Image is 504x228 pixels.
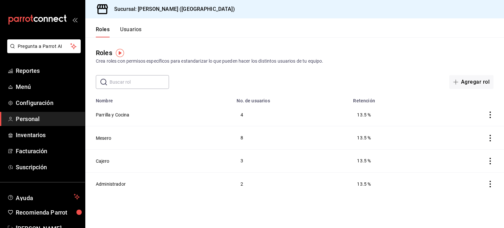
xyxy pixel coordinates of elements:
span: Configuración [16,98,80,107]
h3: Sucursal: [PERSON_NAME] ([GEOGRAPHIC_DATA]) [109,5,235,13]
button: actions [487,181,493,187]
button: open_drawer_menu [72,17,77,22]
button: Pregunta a Parrot AI [7,39,81,53]
td: 13.5 % [349,149,433,172]
a: Pregunta a Parrot AI [5,48,81,54]
img: Tooltip marker [116,49,124,57]
span: Menú [16,82,80,91]
td: 13.5 % [349,172,433,195]
span: Facturación [16,147,80,155]
td: 8 [233,126,349,149]
input: Buscar rol [110,75,169,89]
div: navigation tabs [96,26,142,37]
td: 13.5 % [349,103,433,126]
button: actions [487,158,493,164]
th: Retención [349,94,433,103]
button: Mesero [96,135,111,141]
td: 3 [233,149,349,172]
th: No. de usuarios [233,94,349,103]
span: Ayuda [16,193,71,201]
span: Suscripción [16,163,80,172]
span: Pregunta a Parrot AI [18,43,71,50]
span: Personal [16,114,80,123]
button: Cajero [96,158,109,164]
button: Usuarios [120,26,142,37]
button: Roles [96,26,110,37]
div: Roles [96,48,112,58]
button: Parrilla y Cocina [96,112,130,118]
div: Crea roles con permisos específicos para estandarizar lo que pueden hacer los distintos usuarios ... [96,58,493,65]
td: 4 [233,103,349,126]
button: Administrador [96,181,126,187]
button: Agregar rol [449,75,493,89]
button: actions [487,135,493,141]
th: Nombre [85,94,233,103]
button: actions [487,112,493,118]
span: Recomienda Parrot [16,208,80,217]
span: Reportes [16,66,80,75]
td: 13.5 % [349,126,433,149]
td: 2 [233,172,349,195]
span: Inventarios [16,131,80,139]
